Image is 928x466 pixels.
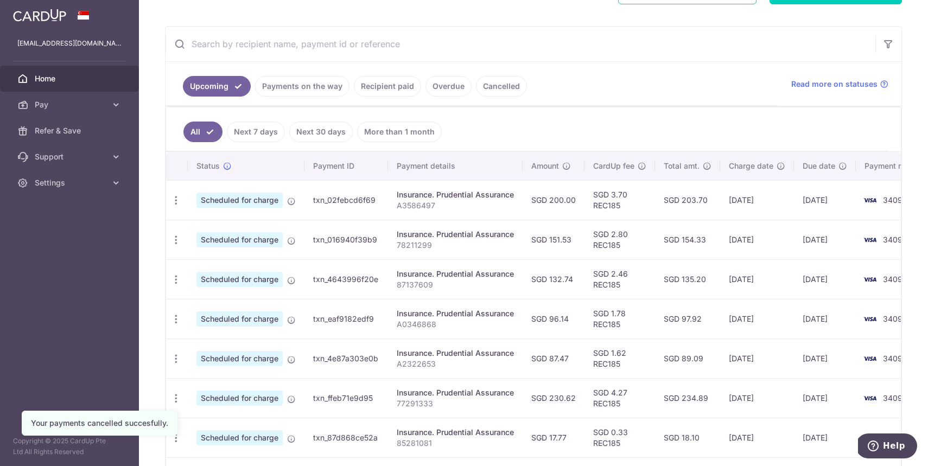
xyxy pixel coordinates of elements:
td: txn_ffeb71e9d95 [304,378,388,418]
td: SGD 17.77 [523,418,584,457]
span: 3409 [883,195,902,205]
td: [DATE] [720,220,794,259]
a: Next 7 days [227,122,285,142]
td: SGD 97.92 [655,299,720,339]
p: 77291333 [397,398,514,409]
p: 87137609 [397,279,514,290]
td: SGD 1.78 REC185 [584,299,655,339]
a: More than 1 month [357,122,442,142]
span: Pay [35,99,106,110]
td: SGD 96.14 [523,299,584,339]
div: Insurance. Prudential Assurance [397,427,514,438]
span: Total amt. [664,161,700,171]
div: Insurance. Prudential Assurance [397,387,514,398]
a: Payments on the way [255,76,349,97]
span: Scheduled for charge [196,232,283,247]
div: Insurance. Prudential Assurance [397,189,514,200]
span: Read more on statuses [791,79,878,90]
p: A2322653 [397,359,514,369]
img: Bank Card [859,233,881,246]
span: Settings [35,177,106,188]
td: txn_4e87a303e0b [304,339,388,378]
td: txn_02febcd6f69 [304,180,388,220]
img: Bank Card [859,392,881,405]
td: [DATE] [794,418,856,457]
th: Payment ID [304,152,388,180]
img: Bank Card [859,352,881,365]
span: Status [196,161,220,171]
div: Insurance. Prudential Assurance [397,308,514,319]
td: txn_eaf9182edf9 [304,299,388,339]
td: txn_016940f39b9 [304,220,388,259]
td: SGD 4.27 REC185 [584,378,655,418]
td: SGD 135.20 [655,259,720,299]
td: [DATE] [794,180,856,220]
td: SGD 2.80 REC185 [584,220,655,259]
td: [DATE] [720,378,794,418]
td: txn_4643996f20e [304,259,388,299]
td: txn_87d868ce52a [304,418,388,457]
td: SGD 0.33 REC185 [584,418,655,457]
img: Bank Card [859,273,881,286]
span: CardUp fee [593,161,634,171]
td: SGD 1.62 REC185 [584,339,655,378]
a: Overdue [425,76,472,97]
span: 3409 [883,393,902,403]
span: Scheduled for charge [196,391,283,406]
td: SGD 87.47 [523,339,584,378]
span: Amount [531,161,559,171]
a: All [183,122,223,142]
span: Scheduled for charge [196,193,283,208]
td: [DATE] [794,259,856,299]
td: SGD 132.74 [523,259,584,299]
a: Next 30 days [289,122,353,142]
th: Payment details [388,152,523,180]
span: 3409 [883,235,902,244]
a: Upcoming [183,76,251,97]
td: [DATE] [794,220,856,259]
span: Scheduled for charge [196,430,283,445]
span: Due date [803,161,835,171]
div: Insurance. Prudential Assurance [397,348,514,359]
div: Your payments cancelled succesfully. [31,418,168,429]
td: SGD 18.10 [655,418,720,457]
div: Insurance. Prudential Assurance [397,229,514,240]
td: SGD 203.70 [655,180,720,220]
td: SGD 200.00 [523,180,584,220]
td: [DATE] [720,339,794,378]
p: A3586497 [397,200,514,211]
span: Support [35,151,106,162]
span: 3409 [883,275,902,284]
input: Search by recipient name, payment id or reference [166,27,875,61]
span: Scheduled for charge [196,351,283,366]
img: Bank Card [859,431,881,444]
a: Cancelled [476,76,527,97]
td: SGD 89.09 [655,339,720,378]
td: [DATE] [794,339,856,378]
img: CardUp [13,9,66,22]
span: Scheduled for charge [196,272,283,287]
span: Scheduled for charge [196,311,283,327]
td: SGD 154.33 [655,220,720,259]
p: A0346868 [397,319,514,330]
span: Home [35,73,106,84]
span: Refer & Save [35,125,106,136]
td: [DATE] [720,180,794,220]
td: [DATE] [794,378,856,418]
a: Read more on statuses [791,79,888,90]
p: [EMAIL_ADDRESS][DOMAIN_NAME] [17,38,122,49]
td: SGD 3.70 REC185 [584,180,655,220]
td: SGD 230.62 [523,378,584,418]
a: Recipient paid [354,76,421,97]
td: SGD 234.89 [655,378,720,418]
img: Bank Card [859,312,881,325]
td: [DATE] [720,418,794,457]
iframe: Opens a widget where you can find more information [858,433,917,461]
img: Bank Card [859,194,881,207]
div: Insurance. Prudential Assurance [397,269,514,279]
span: 3409 [883,354,902,363]
td: [DATE] [720,259,794,299]
span: 3409 [883,314,902,323]
td: [DATE] [720,299,794,339]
